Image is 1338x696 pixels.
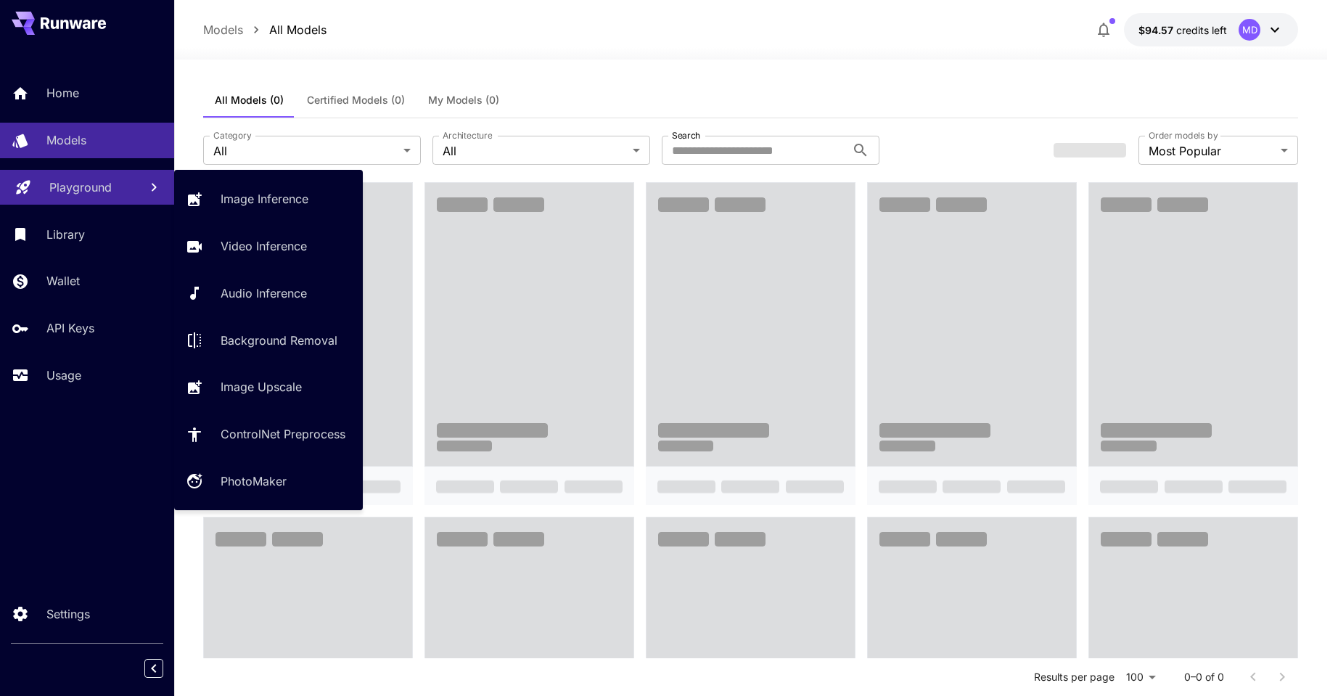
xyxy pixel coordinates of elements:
[203,21,243,38] p: Models
[1034,670,1115,684] p: Results per page
[174,322,363,358] a: Background Removal
[46,226,85,243] p: Library
[1138,24,1176,36] span: $94.57
[443,142,627,160] span: All
[174,276,363,311] a: Audio Inference
[221,190,308,208] p: Image Inference
[46,605,90,623] p: Settings
[46,272,80,290] p: Wallet
[215,94,284,107] span: All Models (0)
[46,319,94,337] p: API Keys
[1124,13,1298,46] button: $94.56679
[1184,670,1224,684] p: 0–0 of 0
[213,129,252,142] label: Category
[221,472,287,490] p: PhotoMaker
[269,21,327,38] p: All Models
[221,378,302,396] p: Image Upscale
[144,659,163,678] button: Collapse sidebar
[428,94,499,107] span: My Models (0)
[174,417,363,452] a: ControlNet Preprocess
[221,237,307,255] p: Video Inference
[174,181,363,217] a: Image Inference
[221,425,345,443] p: ControlNet Preprocess
[174,464,363,499] a: PhotoMaker
[49,179,112,196] p: Playground
[174,369,363,405] a: Image Upscale
[203,21,327,38] nav: breadcrumb
[672,129,700,142] label: Search
[46,367,81,384] p: Usage
[155,655,174,681] div: Collapse sidebar
[46,131,86,149] p: Models
[1149,142,1275,160] span: Most Popular
[174,229,363,264] a: Video Inference
[1149,129,1218,142] label: Order models by
[443,129,492,142] label: Architecture
[1239,19,1260,41] div: MD
[46,84,79,102] p: Home
[213,142,398,160] span: All
[221,284,307,302] p: Audio Inference
[1138,22,1227,38] div: $94.56679
[307,94,405,107] span: Certified Models (0)
[1120,666,1161,687] div: 100
[1176,24,1227,36] span: credits left
[221,332,337,349] p: Background Removal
